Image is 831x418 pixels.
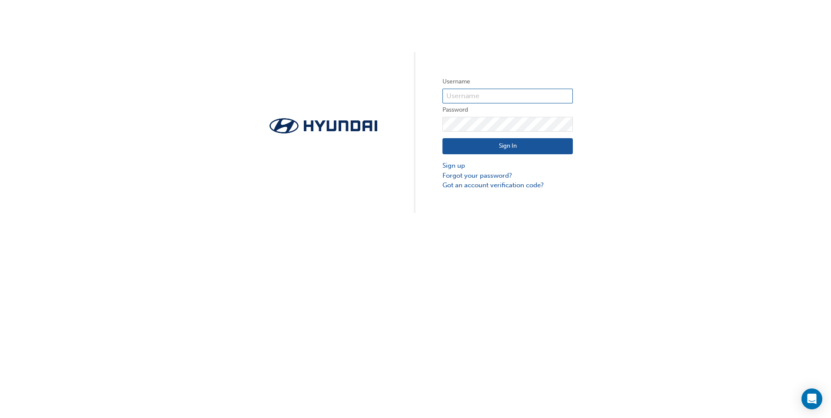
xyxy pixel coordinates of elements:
[442,161,573,171] a: Sign up
[442,76,573,87] label: Username
[258,116,389,136] img: Trak
[801,388,822,409] div: Open Intercom Messenger
[442,171,573,181] a: Forgot your password?
[442,138,573,155] button: Sign In
[442,89,573,103] input: Username
[442,105,573,115] label: Password
[442,180,573,190] a: Got an account verification code?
